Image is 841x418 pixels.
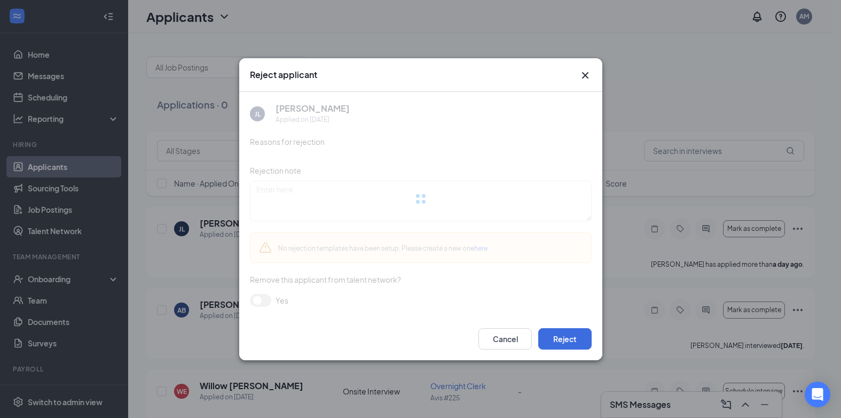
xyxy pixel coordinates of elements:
div: Open Intercom Messenger [805,382,830,407]
button: Cancel [478,328,532,350]
button: Close [579,69,592,82]
svg: Cross [579,69,592,82]
button: Reject [538,328,592,350]
h3: Reject applicant [250,69,317,81]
